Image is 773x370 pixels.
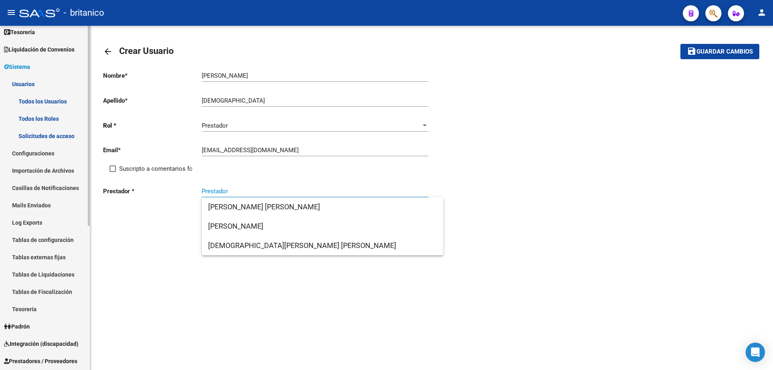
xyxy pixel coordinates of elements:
span: [DEMOGRAPHIC_DATA][PERSON_NAME] [PERSON_NAME] [208,236,437,255]
span: Crear Usuario [119,46,174,56]
span: Prestadores / Proveedores [4,357,77,366]
mat-icon: menu [6,8,16,17]
span: Suscripto a comentarios fc [119,164,192,174]
span: Liquidación de Convenios [4,45,74,54]
button: Guardar cambios [680,44,759,59]
mat-icon: save [687,46,697,56]
span: Guardar cambios [697,48,753,56]
p: Rol * [103,121,202,130]
mat-icon: person [757,8,767,17]
span: Padrón [4,322,30,331]
p: Apellido [103,96,202,105]
p: Email [103,146,202,155]
p: Nombre [103,71,202,80]
mat-icon: arrow_back [103,47,113,56]
span: Prestador [202,122,228,129]
span: - britanico [64,4,104,22]
span: [PERSON_NAME] [208,217,437,236]
div: Open Intercom Messenger [746,343,765,362]
span: Integración (discapacidad) [4,339,79,348]
span: Tesorería [4,28,35,37]
p: Prestador * [103,187,202,196]
span: Sistema [4,62,30,71]
span: [PERSON_NAME] [PERSON_NAME] [208,197,437,217]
